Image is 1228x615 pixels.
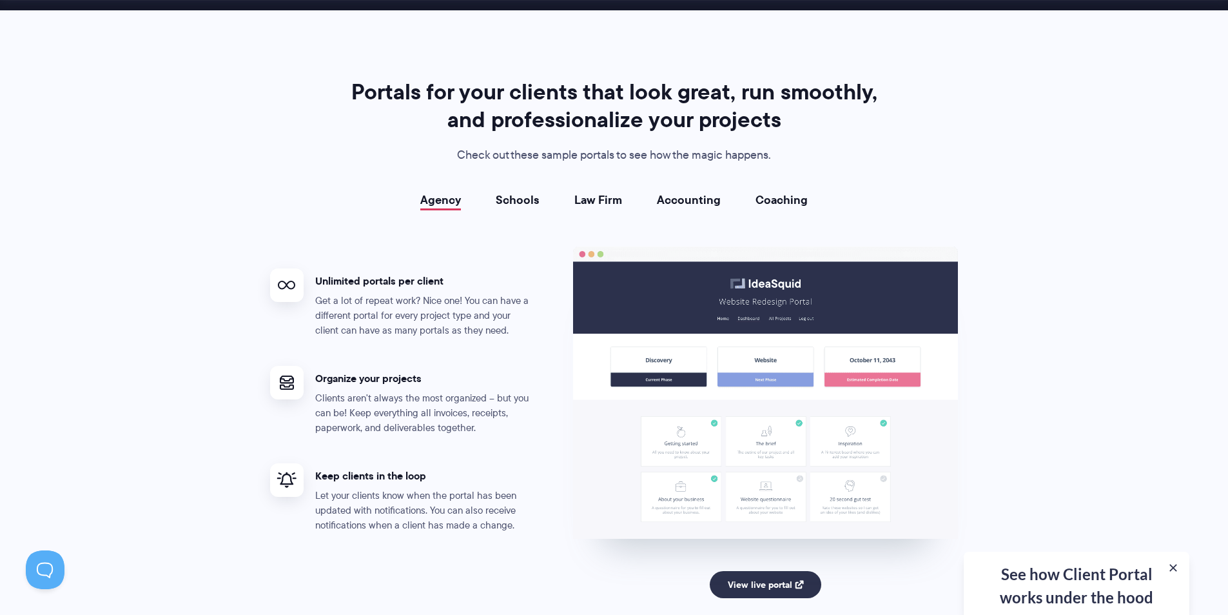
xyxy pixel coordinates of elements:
h4: Unlimited portals per client [315,274,534,288]
a: Coaching [755,194,808,207]
h4: Keep clients in the loop [315,469,534,483]
p: Let your clients know when the portal has been updated with notifications. You can also receive n... [315,489,534,533]
iframe: Toggle Customer Support [26,550,64,589]
h4: Organize your projects [315,372,534,385]
a: Law Firm [574,194,622,207]
a: Schools [496,194,540,207]
a: Agency [420,194,461,207]
p: Check out these sample portals to see how the magic happens. [346,146,883,165]
p: Clients aren't always the most organized – but you can be! Keep everything all invoices, receipts... [315,391,534,436]
a: Accounting [657,194,721,207]
a: View live portal [710,571,821,598]
p: Get a lot of repeat work? Nice one! You can have a different portal for every project type and yo... [315,294,534,338]
h2: Portals for your clients that look great, run smoothly, and professionalize your projects [346,78,883,134]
